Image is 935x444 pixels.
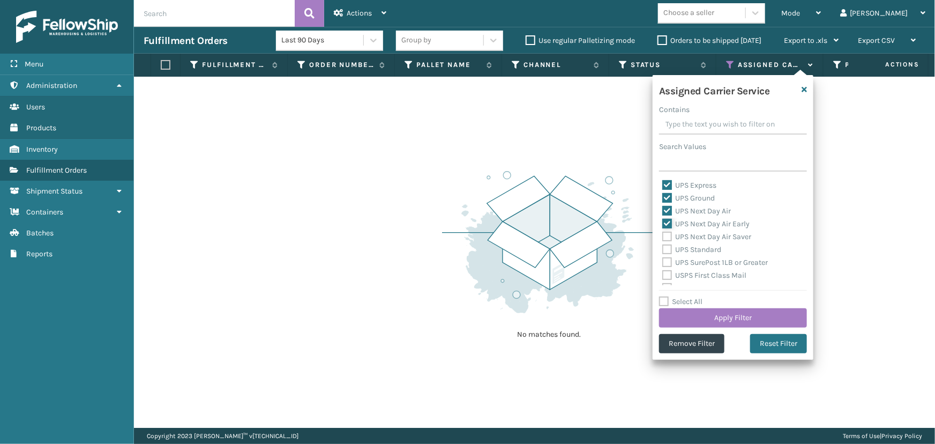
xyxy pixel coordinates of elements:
label: Fulfillment Order Id [202,60,267,70]
button: Remove Filter [659,334,724,353]
h4: Assigned Carrier Service [659,82,770,98]
label: Order Number [309,60,374,70]
label: UPS Next Day Air Early [662,219,750,228]
label: UPS SurePost 1LB or Greater [662,258,768,267]
label: Assigned Carrier Service [738,60,803,70]
span: Export to .xls [784,36,827,45]
label: Orders to be shipped [DATE] [657,36,761,45]
span: Products [26,123,56,132]
span: Actions [347,9,372,18]
span: Fulfillment Orders [26,166,87,175]
h3: Fulfillment Orders [144,34,227,47]
div: Last 90 Days [281,35,364,46]
label: Select All [659,297,702,306]
button: Apply Filter [659,308,807,328]
label: Use regular Palletizing mode [526,36,635,45]
span: Actions [851,56,926,73]
label: Pallet Name [416,60,481,70]
button: Reset Filter [750,334,807,353]
p: Copyright 2023 [PERSON_NAME]™ v [TECHNICAL_ID] [147,428,298,444]
img: logo [16,11,118,43]
span: Reports [26,249,53,258]
label: UPS Standard [662,245,721,254]
label: USPS First Class Mail [662,271,746,280]
span: Export CSV [858,36,895,45]
label: Status [631,60,695,70]
label: Product SKU [845,60,910,70]
span: Users [26,102,45,112]
span: Administration [26,81,77,90]
label: UPS Next Day Air Saver [662,232,751,241]
span: Batches [26,228,54,238]
span: Mode [781,9,800,18]
label: UPS Next Day Air [662,206,731,216]
label: UPS Express [662,181,716,190]
span: Inventory [26,145,58,154]
div: Group by [401,35,431,46]
label: Search Values [659,141,706,152]
span: Containers [26,208,63,217]
input: Type the text you wish to filter on [659,115,807,135]
label: Contains [659,104,690,115]
span: Shipment Status [26,187,83,196]
div: | [843,428,922,444]
label: Channel [523,60,588,70]
a: Privacy Policy [881,432,922,440]
label: UPS Ground [662,194,715,203]
span: Menu [25,60,43,69]
div: Choose a seller [663,8,714,19]
label: USPS First Class Mail International [662,284,792,293]
a: Terms of Use [843,432,880,440]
